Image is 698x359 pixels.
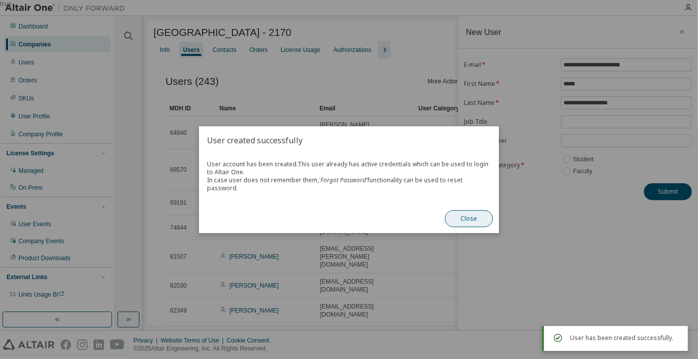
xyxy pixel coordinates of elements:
span: In case user does not remember them, functionality can be used to reset password. [207,176,462,192]
div: User has been created successfully. [570,332,680,344]
button: Close [445,210,493,227]
h2: User created successfully [199,126,499,154]
span: This user already has active credentials which can be used to login to Altair One. [207,160,488,192]
span: 'Forgot Password' [319,176,367,184]
span: User account has been created. [207,160,491,192]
